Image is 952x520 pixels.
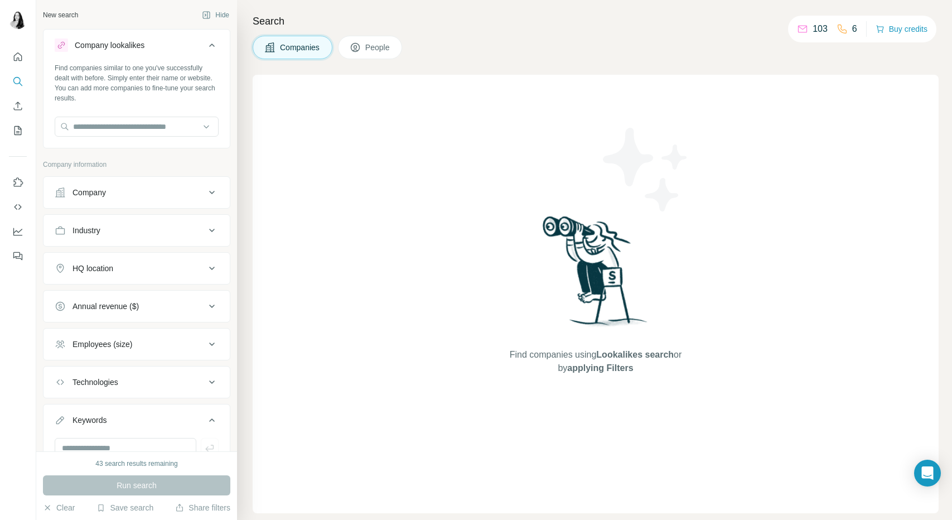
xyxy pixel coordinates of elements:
[44,331,230,358] button: Employees (size)
[813,22,828,36] p: 103
[194,7,237,23] button: Hide
[43,160,230,170] p: Company information
[365,42,391,53] span: People
[9,121,27,141] button: My lists
[175,502,230,513] button: Share filters
[43,502,75,513] button: Clear
[44,255,230,282] button: HQ location
[44,369,230,396] button: Technologies
[567,363,633,373] span: applying Filters
[9,47,27,67] button: Quick start
[73,339,132,350] div: Employees (size)
[44,407,230,438] button: Keywords
[9,172,27,192] button: Use Surfe on LinkedIn
[914,460,941,487] div: Open Intercom Messenger
[44,32,230,63] button: Company lookalikes
[9,96,27,116] button: Enrich CSV
[9,71,27,92] button: Search
[538,213,654,338] img: Surfe Illustration - Woman searching with binoculars
[43,10,78,20] div: New search
[73,187,106,198] div: Company
[75,40,144,51] div: Company lookalikes
[852,22,857,36] p: 6
[95,459,177,469] div: 43 search results remaining
[253,13,939,29] h4: Search
[280,42,321,53] span: Companies
[9,222,27,242] button: Dashboard
[596,119,696,220] img: Surfe Illustration - Stars
[73,301,139,312] div: Annual revenue ($)
[9,11,27,29] img: Avatar
[9,246,27,266] button: Feedback
[73,225,100,236] div: Industry
[44,293,230,320] button: Annual revenue ($)
[596,350,674,359] span: Lookalikes search
[73,377,118,388] div: Technologies
[73,415,107,426] div: Keywords
[73,263,113,274] div: HQ location
[44,179,230,206] button: Company
[506,348,685,375] span: Find companies using or by
[44,217,230,244] button: Industry
[96,502,153,513] button: Save search
[876,21,927,37] button: Buy credits
[55,63,219,103] div: Find companies similar to one you've successfully dealt with before. Simply enter their name or w...
[9,197,27,217] button: Use Surfe API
